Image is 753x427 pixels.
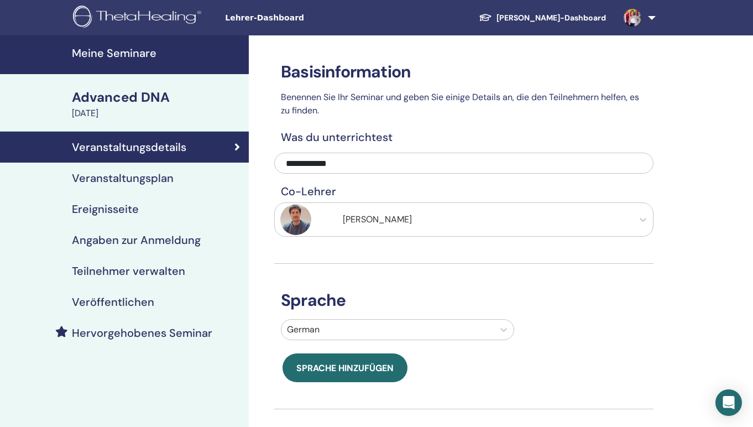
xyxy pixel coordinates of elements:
h4: Veranstaltungsdetails [72,140,186,154]
img: graduation-cap-white.svg [479,13,492,22]
h4: Veranstaltungsplan [72,171,174,185]
button: Sprache hinzufügen [283,353,407,382]
span: Lehrer-Dashboard [225,12,391,24]
h4: Angaben zur Anmeldung [72,233,201,247]
h4: Teilnehmer verwalten [72,264,185,278]
div: Advanced DNA [72,88,242,107]
h3: Sprache [274,290,653,310]
div: Open Intercom Messenger [715,389,742,416]
h3: Basisinformation [274,62,653,82]
a: Advanced DNA[DATE] [65,88,249,120]
h4: Was du unterrichtest [274,131,653,144]
span: Sprache hinzufügen [296,362,394,374]
img: default.jpg [624,9,641,27]
h4: Hervorgehobenes Seminar [72,326,212,340]
img: default.jpg [280,204,311,235]
h4: Meine Seminare [72,46,242,60]
h4: Co-Lehrer [274,185,653,198]
p: Benennen Sie Ihr Seminar und geben Sie einige Details an, die den Teilnehmern helfen, es zu finden. [274,91,653,117]
h4: Veröffentlichen [72,295,154,309]
span: [PERSON_NAME] [343,213,412,225]
a: [PERSON_NAME]-Dashboard [470,8,615,28]
img: logo.png [73,6,205,30]
h4: Ereignisseite [72,202,139,216]
div: [DATE] [72,107,242,120]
